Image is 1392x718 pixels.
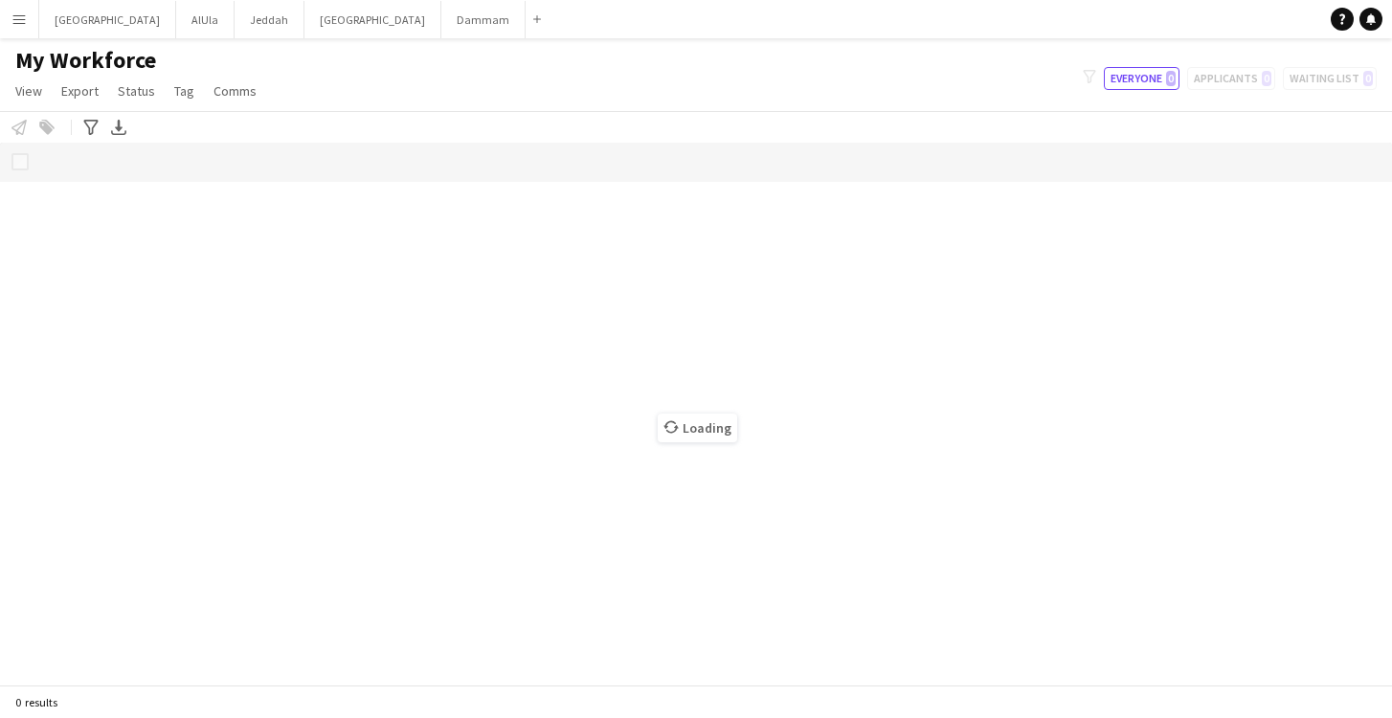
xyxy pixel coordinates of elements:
button: [GEOGRAPHIC_DATA] [304,1,441,38]
span: Tag [174,82,194,100]
a: View [8,79,50,103]
span: View [15,82,42,100]
a: Tag [167,79,202,103]
a: Export [54,79,106,103]
button: Jeddah [235,1,304,38]
span: My Workforce [15,46,156,75]
button: AlUla [176,1,235,38]
span: 0 [1166,71,1176,86]
button: [GEOGRAPHIC_DATA] [39,1,176,38]
button: Dammam [441,1,526,38]
span: Status [118,82,155,100]
span: Export [61,82,99,100]
button: Everyone0 [1104,67,1179,90]
a: Status [110,79,163,103]
app-action-btn: Advanced filters [79,116,102,139]
span: Comms [213,82,257,100]
app-action-btn: Export XLSX [107,116,130,139]
a: Comms [206,79,264,103]
span: Loading [658,414,737,442]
